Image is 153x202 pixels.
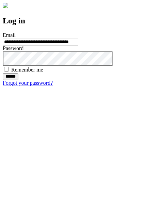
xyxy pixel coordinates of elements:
label: Email [3,32,16,38]
a: Forgot your password? [3,80,53,86]
label: Remember me [11,67,43,73]
h2: Log in [3,16,150,25]
label: Password [3,45,23,51]
img: logo-4e3dc11c47720685a147b03b5a06dd966a58ff35d612b21f08c02c0306f2b779.png [3,3,8,8]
